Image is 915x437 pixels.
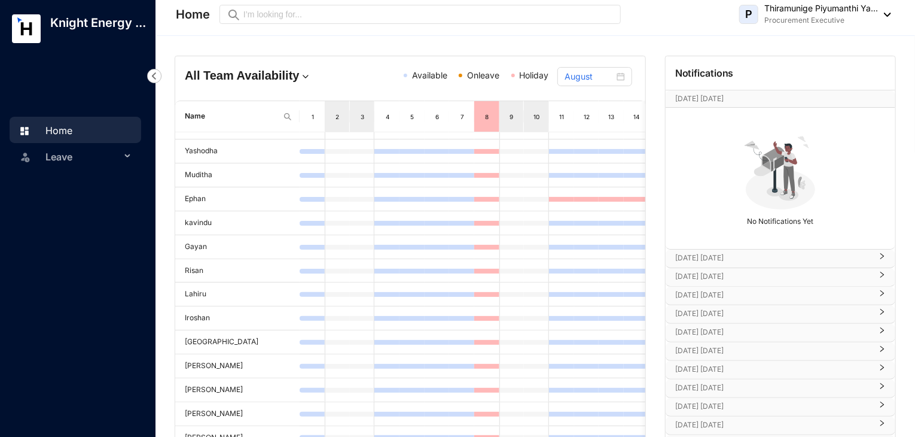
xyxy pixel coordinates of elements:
[41,14,155,31] p: Knight Energy ...
[175,139,300,163] td: Yashodha
[879,257,886,260] span: right
[878,13,891,17] img: dropdown-black.8e83cc76930a90b1a4fdb6d089b7bf3a.svg
[565,70,614,83] input: Select month
[666,342,895,360] div: [DATE] [DATE]
[879,295,886,297] span: right
[675,308,871,320] p: [DATE] [DATE]
[10,117,141,143] li: Home
[764,14,878,26] p: Procurement Executive
[745,9,752,20] span: P
[666,268,895,286] div: [DATE] [DATE]
[175,378,300,402] td: [PERSON_NAME]
[432,111,442,123] div: 6
[607,111,617,123] div: 13
[666,250,895,268] div: [DATE] [DATE]
[675,419,871,431] p: [DATE] [DATE]
[175,306,300,330] td: Iroshan
[147,69,161,83] img: nav-icon-left.19a07721e4dec06a274f6d07517f07b7.svg
[632,111,641,123] div: 14
[675,363,871,375] p: [DATE] [DATE]
[666,90,895,107] div: [DATE] [DATE][DATE]
[333,111,342,123] div: 2
[175,235,300,259] td: Gayan
[669,212,892,227] p: No Notifications Yet
[19,151,31,163] img: leave-unselected.2934df6273408c3f84d9.svg
[675,326,871,338] p: [DATE] [DATE]
[300,71,312,83] img: dropdown.780994ddfa97fca24b89f58b1de131fa.svg
[666,361,895,379] div: [DATE] [DATE]
[675,345,871,357] p: [DATE] [DATE]
[308,111,318,123] div: 1
[16,125,72,136] a: Home
[175,283,300,306] td: Lahiru
[507,111,517,123] div: 9
[482,111,492,123] div: 8
[666,398,895,416] div: [DATE] [DATE]
[176,6,210,23] p: Home
[467,70,499,80] span: Onleave
[45,145,121,169] span: Leave
[283,112,292,122] img: search.8ce656024d3affaeffe32e5b30621cb7.svg
[407,111,417,123] div: 5
[879,406,886,408] span: right
[675,382,871,394] p: [DATE] [DATE]
[675,400,871,412] p: [DATE] [DATE]
[879,276,886,278] span: right
[666,287,895,305] div: [DATE] [DATE]
[175,402,300,426] td: [PERSON_NAME]
[520,70,549,80] span: Holiday
[666,417,895,435] div: [DATE] [DATE]
[675,271,871,283] p: [DATE] [DATE]
[675,289,871,301] p: [DATE] [DATE]
[175,259,300,283] td: Risan
[175,354,300,378] td: [PERSON_NAME]
[532,111,542,123] div: 10
[666,380,895,397] div: [DATE] [DATE]
[358,111,367,123] div: 3
[412,70,447,80] span: Available
[175,163,300,187] td: Muditha
[175,211,300,235] td: kavindu
[557,111,566,123] div: 11
[879,387,886,390] span: right
[879,313,886,315] span: right
[175,330,300,354] td: [GEOGRAPHIC_DATA]
[457,111,467,123] div: 7
[243,8,614,21] input: I’m looking for...
[675,252,871,264] p: [DATE] [DATE]
[383,111,392,123] div: 4
[666,305,895,323] div: [DATE] [DATE]
[675,93,862,105] p: [DATE] [DATE]
[175,187,300,211] td: Ephan
[185,111,278,122] span: Name
[764,2,878,14] p: Thiramunige Piyumanthi Ya...
[185,67,334,84] h4: All Team Availability
[666,324,895,342] div: [DATE] [DATE]
[739,129,822,212] img: no-notification-yet.99f61bb71409b19b567a5111f7a484a1.svg
[582,111,591,123] div: 12
[879,332,886,334] span: right
[879,350,886,353] span: right
[675,66,734,80] p: Notifications
[879,369,886,371] span: right
[19,126,30,136] img: home.c6720e0a13eba0172344.svg
[879,424,886,427] span: right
